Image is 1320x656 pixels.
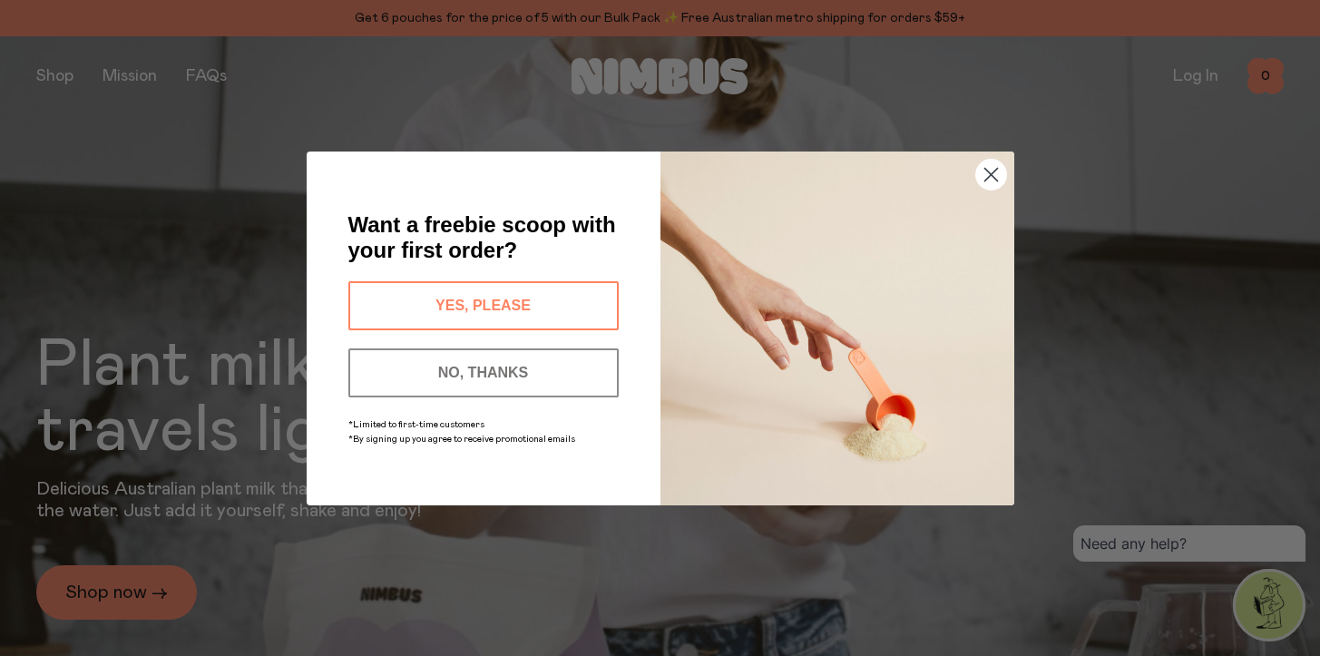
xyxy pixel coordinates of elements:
[348,420,484,429] span: *Limited to first-time customers
[975,159,1007,191] button: Close dialog
[348,348,619,397] button: NO, THANKS
[348,212,616,262] span: Want a freebie scoop with your first order?
[660,152,1014,505] img: c0d45117-8e62-4a02-9742-374a5db49d45.jpeg
[348,281,619,330] button: YES, PLEASE
[348,435,575,444] span: *By signing up you agree to receive promotional emails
